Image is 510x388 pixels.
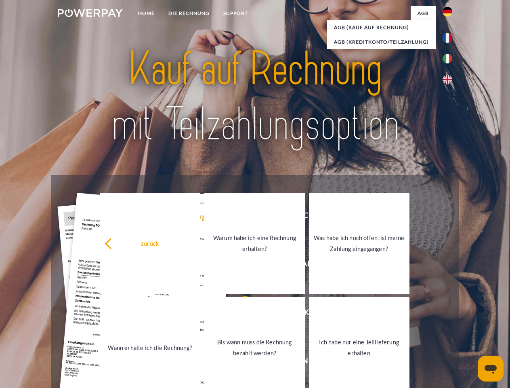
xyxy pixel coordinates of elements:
div: zurück [105,238,195,249]
div: Wann erhalte ich die Rechnung? [105,342,195,353]
a: Was habe ich noch offen, ist meine Zahlung eingegangen? [309,193,409,294]
div: Warum habe ich eine Rechnung erhalten? [209,232,300,254]
a: AGB (Kauf auf Rechnung) [327,20,436,35]
img: de [443,7,452,17]
a: SUPPORT [216,6,255,21]
img: en [443,75,452,84]
iframe: Schaltfläche zum Öffnen des Messaging-Fensters [478,356,504,382]
a: agb [411,6,436,21]
div: Was habe ich noch offen, ist meine Zahlung eingegangen? [314,232,405,254]
a: DIE RECHNUNG [162,6,216,21]
div: Bis wann muss die Rechnung bezahlt werden? [209,337,300,358]
div: Ich habe nur eine Teillieferung erhalten [314,337,405,358]
img: it [443,54,452,63]
img: logo-powerpay-white.svg [58,9,123,17]
a: AGB (Kreditkonto/Teilzahlung) [327,35,436,49]
a: Home [131,6,162,21]
img: fr [443,33,452,43]
img: title-powerpay_de.svg [77,39,433,155]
